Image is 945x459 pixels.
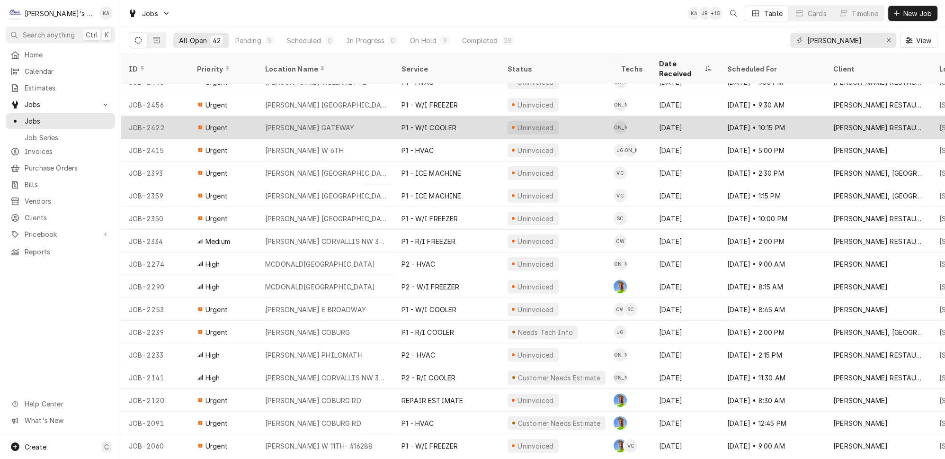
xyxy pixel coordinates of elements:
[105,30,109,40] span: K
[624,439,637,452] div: VC
[517,259,555,269] div: Uninvoiced
[614,303,627,316] div: CW
[205,327,228,337] span: Urgent
[121,298,189,321] div: JOB-2253
[517,327,574,337] div: Needs Tech Info
[720,162,826,184] div: [DATE] • 2:30 PM
[614,144,627,157] div: JG
[698,7,712,20] div: Jeff Rue's Avatar
[614,257,627,270] div: [PERSON_NAME]
[6,160,115,176] a: Purchase Orders
[614,416,627,430] div: GA
[624,303,637,316] div: SC
[25,196,110,206] span: Vendors
[205,305,228,315] span: Urgent
[764,9,783,18] div: Table
[9,7,22,20] div: C
[808,9,827,18] div: Cards
[25,229,96,239] span: Pricebook
[720,389,826,412] div: [DATE] • 8:30 AM
[614,212,627,225] div: SC
[121,389,189,412] div: JOB-2120
[726,6,741,21] button: Open search
[614,189,627,202] div: Valente Castillo's Avatar
[213,36,221,45] div: 42
[265,441,373,451] div: [PERSON_NAME] W 11TH- #16288
[833,350,924,360] div: [PERSON_NAME] RESTAURANTS INC
[121,321,189,343] div: JOB-2239
[265,327,350,337] div: [PERSON_NAME] COBURG
[205,236,230,246] span: Medium
[720,230,826,252] div: [DATE] • 2:00 PM
[401,441,458,451] div: P1 - W/I FREEZER
[614,166,627,180] div: Valente Castillo's Avatar
[614,394,627,407] div: Greg Austin's Avatar
[504,36,512,45] div: 28
[347,36,384,45] div: In Progress
[197,64,248,74] div: Priority
[6,47,115,63] a: Home
[720,412,826,434] div: [DATE] • 12:45 PM
[129,64,180,74] div: ID
[651,252,720,275] div: [DATE]
[401,282,460,292] div: P2 - W/I FREEZER
[517,441,555,451] div: Uninvoiced
[614,394,627,407] div: GA
[833,145,888,155] div: [PERSON_NAME]
[390,36,396,45] div: 0
[205,396,228,405] span: Urgent
[614,280,627,293] div: GA
[900,33,937,48] button: View
[881,33,896,48] button: Erase input
[651,139,720,162] div: [DATE]
[517,396,555,405] div: Uninvoiced
[401,100,458,110] div: P1 - W/I FREEZER
[614,439,627,452] div: Greg Austin's Avatar
[6,144,115,159] a: Invoices
[6,226,115,242] a: Go to Pricebook
[614,416,627,430] div: Greg Austin's Avatar
[265,259,375,269] div: MCDONALD[GEOGRAPHIC_DATA]
[121,252,189,275] div: JOB-2274
[614,348,627,361] div: [PERSON_NAME]
[401,236,456,246] div: P1 - R/I FREEZER
[265,100,386,110] div: [PERSON_NAME] [GEOGRAPHIC_DATA]
[833,123,924,133] div: [PERSON_NAME] RESTAURANT
[833,396,888,405] div: [PERSON_NAME]
[698,7,712,20] div: JR
[25,83,110,93] span: Estimates
[124,6,174,21] a: Go to Jobs
[265,236,386,246] div: [PERSON_NAME] CORVALLIS NW 3RD
[709,7,722,20] div: + 15
[651,343,720,366] div: [DATE]
[265,350,363,360] div: [PERSON_NAME] PHILOMATH
[442,36,448,45] div: 9
[651,434,720,457] div: [DATE]
[651,230,720,252] div: [DATE]
[6,80,115,96] a: Estimates
[401,191,462,201] div: P1 - ICE MACHINE
[614,189,627,202] div: VC
[833,100,924,110] div: [PERSON_NAME] RESTAURANT
[6,193,115,209] a: Vendors
[401,168,462,178] div: P1 - ICE MACHINE
[23,30,75,40] span: Search anything
[833,441,888,451] div: [PERSON_NAME]
[720,275,826,298] div: [DATE] • 8:15 AM
[6,244,115,260] a: Reports
[517,145,555,155] div: Uninvoiced
[517,373,601,383] div: Customer Needs Estimate
[462,36,498,45] div: Completed
[6,113,115,129] a: Jobs
[614,303,627,316] div: Cameron Ward's Avatar
[205,259,220,269] span: High
[401,259,435,269] div: P2 - HVAC
[624,144,637,157] div: [PERSON_NAME]
[720,298,826,321] div: [DATE] • 8:45 AM
[614,348,627,361] div: Justin Achter's Avatar
[25,247,110,257] span: Reports
[121,230,189,252] div: JOB-2334
[614,280,627,293] div: Greg Austin's Avatar
[901,9,934,18] span: New Job
[720,207,826,230] div: [DATE] • 10:00 PM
